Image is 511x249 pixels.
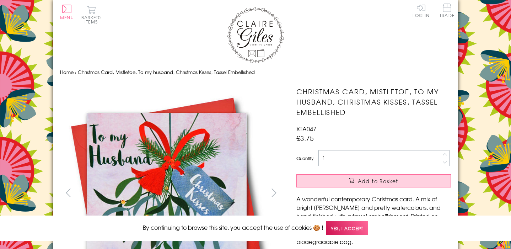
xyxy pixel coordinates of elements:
span: £3.75 [296,133,314,143]
h1: Christmas Card, Mistletoe, To my husband, Christmas Kisses, Tassel Embellished [296,86,451,117]
a: Trade [440,4,454,19]
span: 0 items [85,14,101,25]
span: Christmas Card, Mistletoe, To my husband, Christmas Kisses, Tassel Embellished [78,69,255,75]
nav: breadcrumbs [60,65,451,80]
button: next [266,185,282,201]
a: Log In [413,4,430,17]
button: prev [60,185,76,201]
a: Home [60,69,74,75]
span: Trade [440,4,454,17]
span: Yes, I accept [326,221,368,235]
span: Menu [60,14,74,21]
p: A wonderful contemporary Christmas card. A mix of bright [PERSON_NAME] and pretty watercolours, a... [296,195,451,246]
button: Add to Basket [296,174,451,187]
img: Claire Giles Greetings Cards [227,7,284,63]
span: › [75,69,76,75]
button: Basket0 items [81,6,101,24]
span: Add to Basket [358,178,398,185]
button: Menu [60,5,74,20]
label: Quantity [296,155,313,161]
span: XTA047 [296,124,316,133]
